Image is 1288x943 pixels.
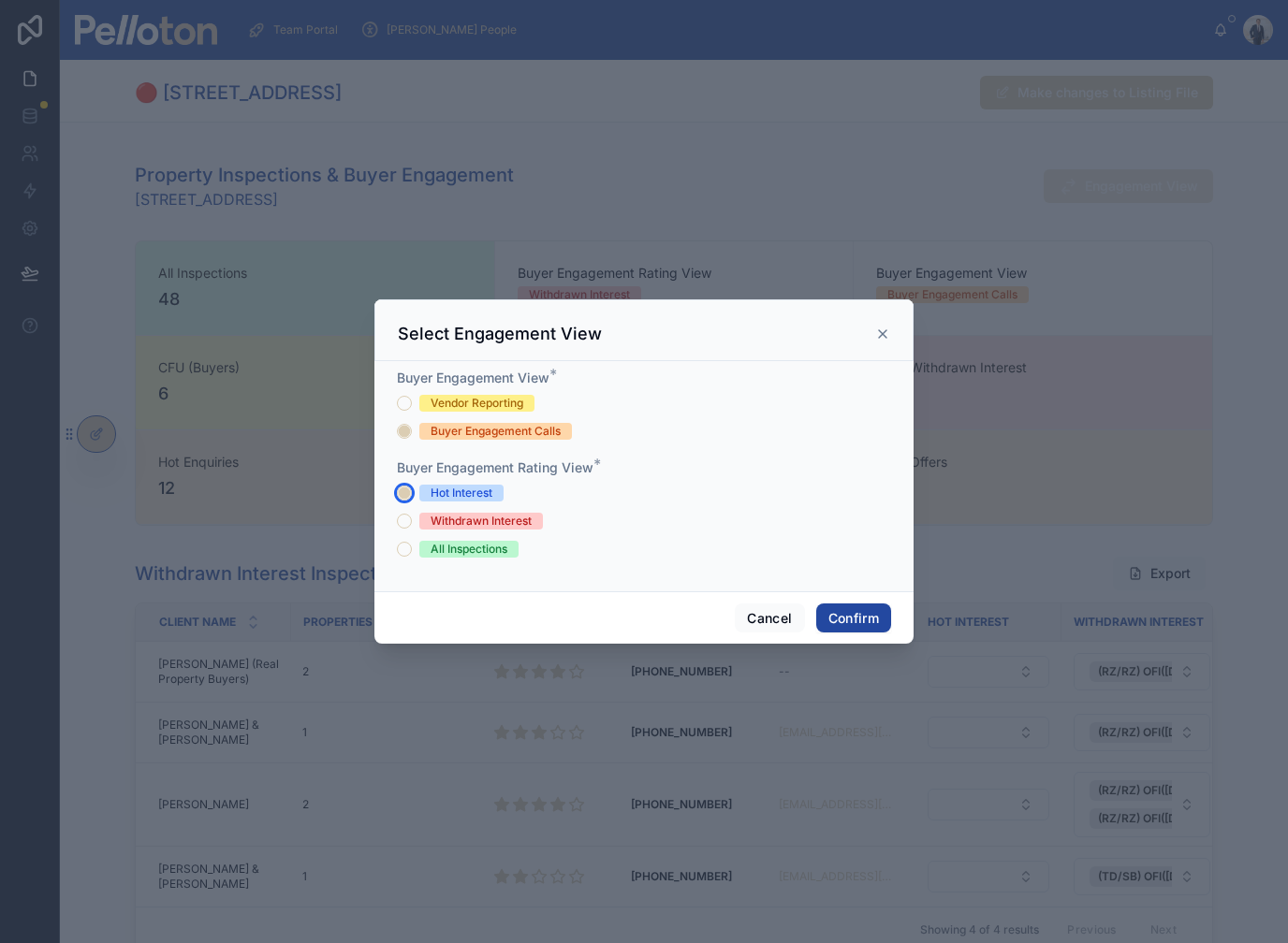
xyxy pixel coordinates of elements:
[431,485,492,501] div: Hot Interest
[398,323,602,345] h3: Select Engagement View
[816,603,891,633] button: Confirm
[431,395,523,412] div: Vendor Reporting
[397,459,593,475] span: Buyer Engagement Rating View
[397,370,549,385] span: Buyer Engagement View
[431,423,561,440] div: Buyer Engagement Calls
[735,603,804,633] button: Cancel
[431,541,507,558] div: All Inspections
[431,513,532,530] div: Withdrawn Interest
